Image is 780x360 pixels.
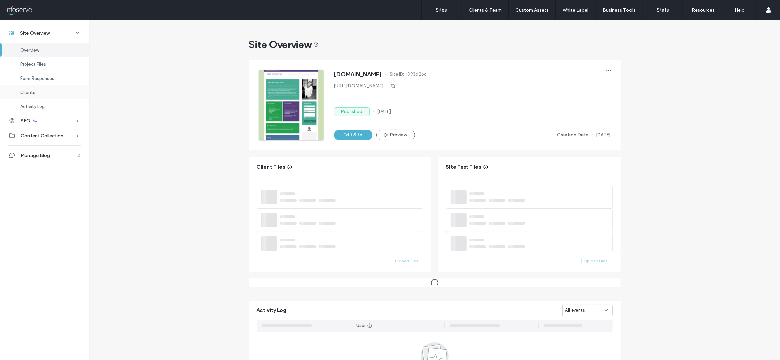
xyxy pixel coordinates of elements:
span: Activity Log [20,104,45,109]
span: Activity Log [257,307,287,314]
span: [DATE] [377,108,391,115]
label: Clients & Team [469,7,502,13]
a: [URL][DOMAIN_NAME] [334,83,384,89]
label: White Label [563,7,589,13]
div: User [352,320,444,332]
span: Site Text Files [446,163,482,171]
span: Project Files [20,62,46,67]
span: Form Responses [20,76,54,81]
span: Manage Blog [21,153,50,158]
label: Stats [657,7,669,13]
button: Preview [376,130,415,140]
label: Resources [692,7,715,13]
span: Client Files [257,163,286,171]
span: Overview [20,48,39,53]
span: Creation Date [557,131,588,139]
span: [DATE] [596,132,610,138]
span: Clients [20,90,35,95]
span: Content Collection [21,133,63,139]
span: Help [15,5,29,11]
span: All events [565,307,585,314]
label: Help [735,7,745,13]
span: Site Overview [249,38,319,51]
label: Sites [436,7,447,13]
span: Site Overview [20,30,50,36]
label: Custom Assets [516,7,549,13]
label: Published [334,107,370,116]
label: Business Tools [603,7,636,13]
button: Edit Site [334,130,372,140]
span: Site ID: [389,71,404,78]
span: SEO [21,118,31,124]
span: 1093d26a [406,71,427,78]
span: [DOMAIN_NAME] [334,71,382,78]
